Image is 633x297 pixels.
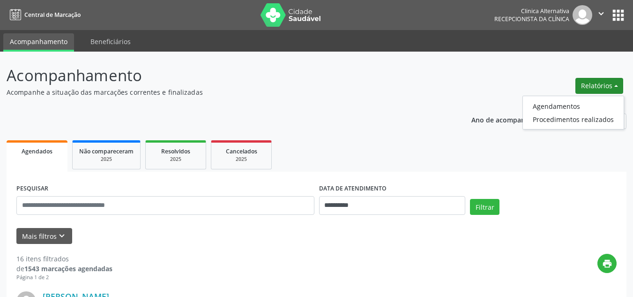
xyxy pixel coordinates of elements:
div: Clinica Alternativa [494,7,569,15]
i: keyboard_arrow_down [57,231,67,241]
span: Cancelados [226,147,257,155]
a: Agendamentos [523,99,624,113]
span: Central de Marcação [24,11,81,19]
a: Beneficiários [84,33,137,50]
i:  [596,8,606,19]
button: Filtrar [470,199,499,215]
label: DATA DE ATENDIMENTO [319,182,387,196]
p: Acompanhe a situação das marcações correntes e finalizadas [7,87,440,97]
div: 16 itens filtrados [16,254,112,264]
span: Resolvidos [161,147,190,155]
a: Acompanhamento [3,33,74,52]
a: Central de Marcação [7,7,81,23]
img: img [573,5,592,25]
p: Acompanhamento [7,64,440,87]
button: Mais filtroskeyboard_arrow_down [16,228,72,244]
div: 2025 [152,156,199,163]
button: print [597,254,617,273]
button:  [592,5,610,25]
label: PESQUISAR [16,182,48,196]
span: Recepcionista da clínica [494,15,569,23]
a: Procedimentos realizados [523,113,624,126]
div: de [16,264,112,274]
p: Ano de acompanhamento [471,114,554,125]
i: print [602,259,612,269]
strong: 1543 marcações agendadas [24,264,112,273]
button: apps [610,7,626,23]
div: Página 1 de 2 [16,274,112,282]
span: Agendados [22,147,52,155]
div: 2025 [79,156,134,163]
ul: Relatórios [522,96,624,129]
button: Relatórios [575,78,623,94]
span: Não compareceram [79,147,134,155]
div: 2025 [218,156,265,163]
